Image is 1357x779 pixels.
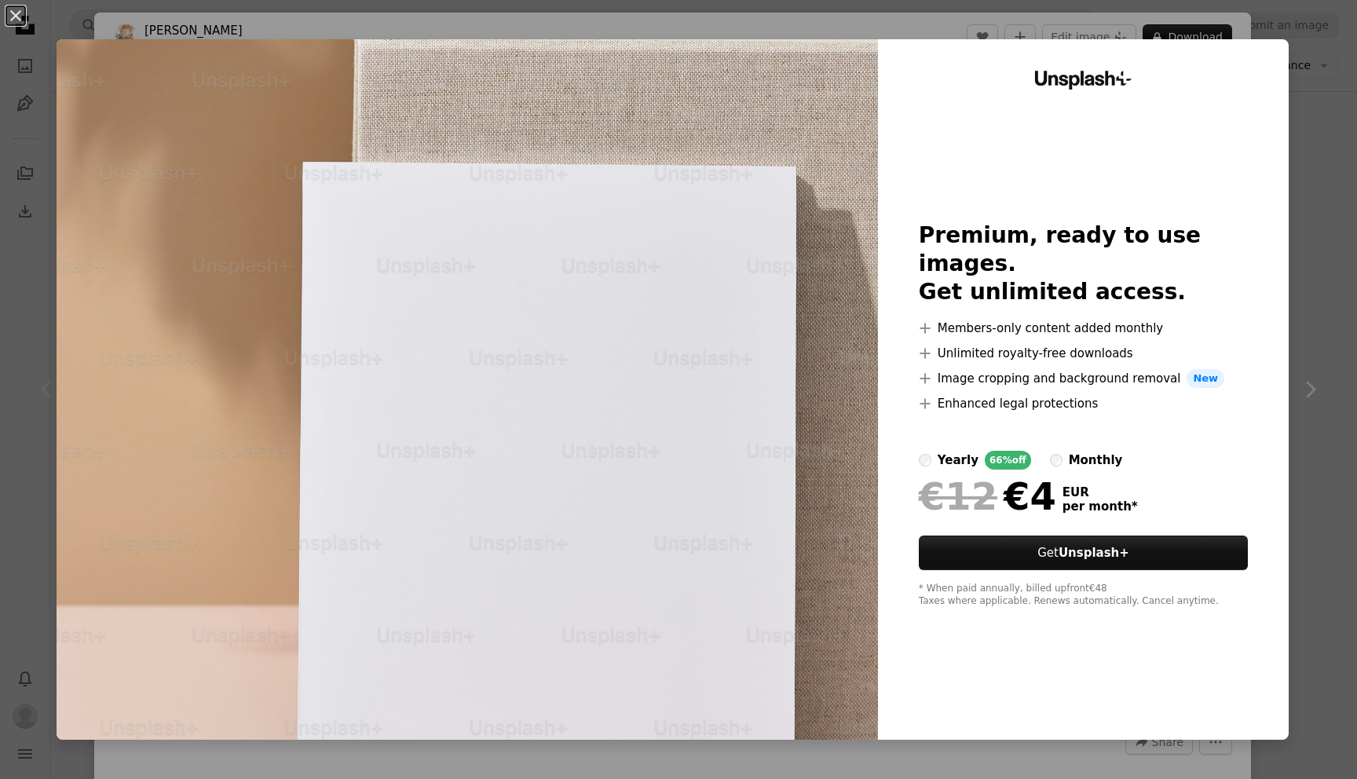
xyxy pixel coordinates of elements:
[919,536,1248,570] a: GetUnsplash+
[938,451,978,470] div: yearly
[919,369,1248,388] li: Image cropping and background removal
[1069,451,1123,470] div: monthly
[919,394,1248,413] li: Enhanced legal protections
[919,476,997,517] span: €12
[919,221,1248,306] h2: Premium, ready to use images. Get unlimited access.
[1187,369,1224,388] span: New
[919,476,1056,517] div: €4
[1063,499,1138,514] span: per month *
[919,454,931,466] input: yearly66%off
[919,344,1248,363] li: Unlimited royalty-free downloads
[919,583,1248,608] div: * When paid annually, billed upfront €48 Taxes where applicable. Renews automatically. Cancel any...
[1063,485,1138,499] span: EUR
[919,319,1248,338] li: Members-only content added monthly
[1050,454,1063,466] input: monthly
[1059,546,1129,560] strong: Unsplash+
[985,451,1031,470] div: 66% off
